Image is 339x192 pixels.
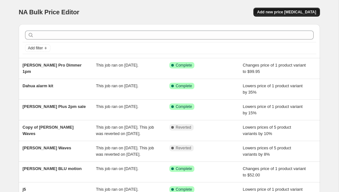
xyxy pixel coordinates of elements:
span: This job ran on [DATE]. This job was reverted on [DATE]. [96,146,154,157]
button: Add filter [25,44,50,52]
span: Lowers prices of 5 product variants by 10% [243,125,291,136]
span: Complete [176,83,192,89]
span: This job ran on [DATE]. [96,104,139,109]
span: Add filter [28,46,43,51]
span: This job ran on [DATE]. [96,166,139,171]
span: Reverted [176,146,191,151]
span: [PERSON_NAME] Pro Dimmer 1pm [23,63,81,74]
span: Add new price [MEDICAL_DATA] [257,10,316,15]
span: Dahua alarm kit [23,83,53,88]
span: [PERSON_NAME] BLU motion [23,166,81,171]
span: Lowers price of 1 product variant by 35% [243,83,303,95]
span: Complete [176,104,192,109]
span: j5 [23,187,26,192]
span: [PERSON_NAME] Waves [23,146,71,150]
span: Complete [176,166,192,171]
span: This job ran on [DATE]. [96,187,139,192]
span: Lowers price of 1 product variant by 15% [243,104,303,115]
span: [PERSON_NAME] Plus 2pm sale [23,104,86,109]
span: This job ran on [DATE]. This job was reverted on [DATE]. [96,125,154,136]
span: Changes price of 1 product variant to $52.00 [243,166,306,177]
span: Complete [176,187,192,192]
span: Reverted [176,125,191,130]
span: Copy of [PERSON_NAME] Waves [23,125,74,136]
button: Add new price [MEDICAL_DATA] [253,8,320,17]
span: Changes price of 1 product variant to $99.95 [243,63,306,74]
span: This job ran on [DATE]. [96,83,139,88]
span: This job ran on [DATE]. [96,63,139,68]
span: NA Bulk Price Editor [19,9,79,16]
span: Complete [176,63,192,68]
span: Lowers prices of 5 product variants by 8% [243,146,291,157]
